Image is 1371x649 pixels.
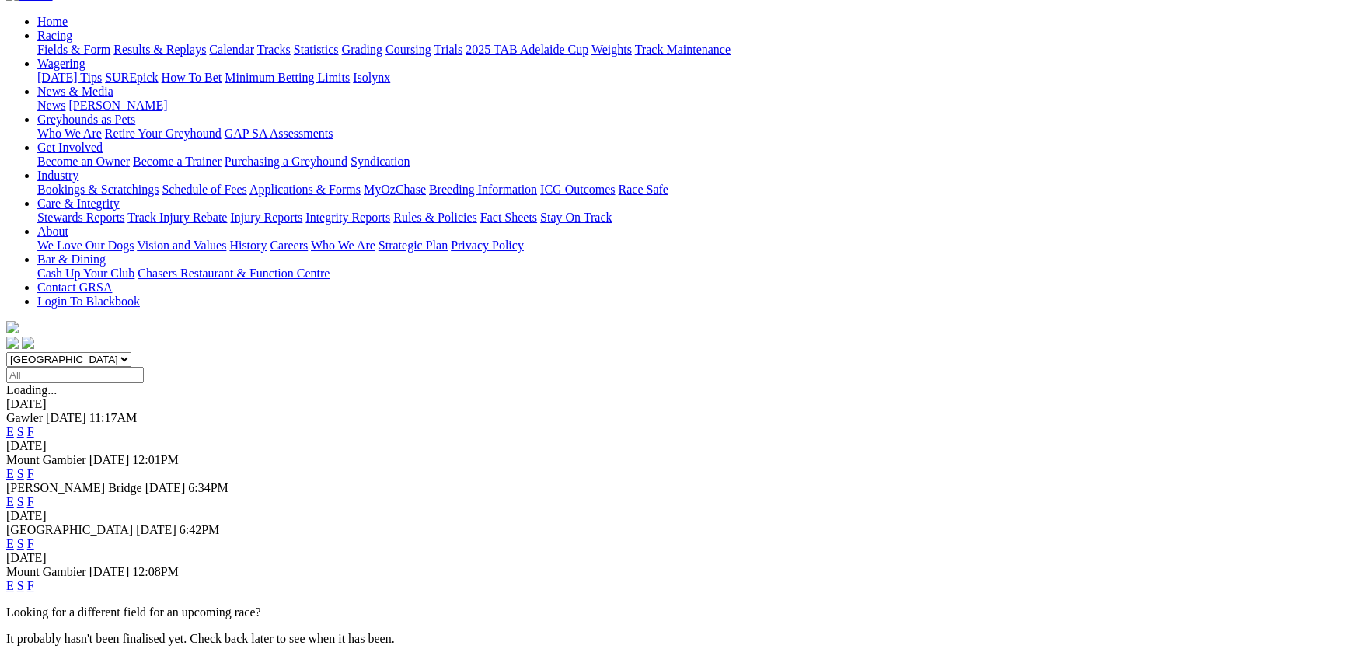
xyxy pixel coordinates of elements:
[6,321,19,333] img: logo-grsa-white.png
[27,579,34,592] a: F
[225,71,350,84] a: Minimum Betting Limits
[635,43,731,56] a: Track Maintenance
[305,211,390,224] a: Integrity Reports
[162,183,246,196] a: Schedule of Fees
[6,632,395,645] partial: It probably hasn't been finalised yet. Check back later to see when it has been.
[27,495,34,508] a: F
[6,439,1365,453] div: [DATE]
[37,99,1365,113] div: News & Media
[145,481,186,494] span: [DATE]
[17,579,24,592] a: S
[37,43,110,56] a: Fields & Form
[37,295,140,308] a: Login To Blackbook
[17,467,24,480] a: S
[37,211,1365,225] div: Care & Integrity
[466,43,588,56] a: 2025 TAB Adelaide Cup
[311,239,375,252] a: Who We Are
[27,467,34,480] a: F
[364,183,426,196] a: MyOzChase
[249,183,361,196] a: Applications & Forms
[37,127,102,140] a: Who We Are
[379,239,448,252] a: Strategic Plan
[230,211,302,224] a: Injury Reports
[37,239,134,252] a: We Love Our Dogs
[127,211,227,224] a: Track Injury Rebate
[6,579,14,592] a: E
[37,99,65,112] a: News
[540,183,615,196] a: ICG Outcomes
[6,481,142,494] span: [PERSON_NAME] Bridge
[37,57,85,70] a: Wagering
[37,267,134,280] a: Cash Up Your Club
[22,337,34,349] img: twitter.svg
[188,481,228,494] span: 6:34PM
[37,239,1365,253] div: About
[162,71,222,84] a: How To Bet
[17,537,24,550] a: S
[353,71,390,84] a: Isolynx
[46,411,86,424] span: [DATE]
[229,239,267,252] a: History
[37,71,102,84] a: [DATE] Tips
[89,453,130,466] span: [DATE]
[37,29,72,42] a: Racing
[37,155,1365,169] div: Get Involved
[137,239,226,252] a: Vision and Values
[294,43,339,56] a: Statistics
[6,605,1365,619] p: Looking for a different field for an upcoming race?
[6,425,14,438] a: E
[6,453,86,466] span: Mount Gambier
[6,383,57,396] span: Loading...
[6,551,1365,565] div: [DATE]
[37,113,135,126] a: Greyhounds as Pets
[132,565,179,578] span: 12:08PM
[37,197,120,210] a: Care & Integrity
[27,537,34,550] a: F
[270,239,308,252] a: Careers
[385,43,431,56] a: Coursing
[225,127,333,140] a: GAP SA Assessments
[37,141,103,154] a: Get Involved
[37,71,1365,85] div: Wagering
[180,523,220,536] span: 6:42PM
[37,211,124,224] a: Stewards Reports
[6,495,14,508] a: E
[6,509,1365,523] div: [DATE]
[37,155,130,168] a: Become an Owner
[138,267,330,280] a: Chasers Restaurant & Function Centre
[37,183,1365,197] div: Industry
[451,239,524,252] a: Privacy Policy
[37,183,159,196] a: Bookings & Scratchings
[6,537,14,550] a: E
[37,225,68,238] a: About
[225,155,347,168] a: Purchasing a Greyhound
[429,183,537,196] a: Breeding Information
[434,43,462,56] a: Trials
[6,337,19,349] img: facebook.svg
[37,43,1365,57] div: Racing
[105,71,158,84] a: SUREpick
[27,425,34,438] a: F
[393,211,477,224] a: Rules & Policies
[37,169,78,182] a: Industry
[37,281,112,294] a: Contact GRSA
[136,523,176,536] span: [DATE]
[351,155,410,168] a: Syndication
[37,85,113,98] a: News & Media
[591,43,632,56] a: Weights
[68,99,167,112] a: [PERSON_NAME]
[113,43,206,56] a: Results & Replays
[132,453,179,466] span: 12:01PM
[6,467,14,480] a: E
[17,495,24,508] a: S
[37,267,1365,281] div: Bar & Dining
[89,565,130,578] span: [DATE]
[342,43,382,56] a: Grading
[6,565,86,578] span: Mount Gambier
[37,127,1365,141] div: Greyhounds as Pets
[37,253,106,266] a: Bar & Dining
[6,397,1365,411] div: [DATE]
[540,211,612,224] a: Stay On Track
[257,43,291,56] a: Tracks
[133,155,222,168] a: Become a Trainer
